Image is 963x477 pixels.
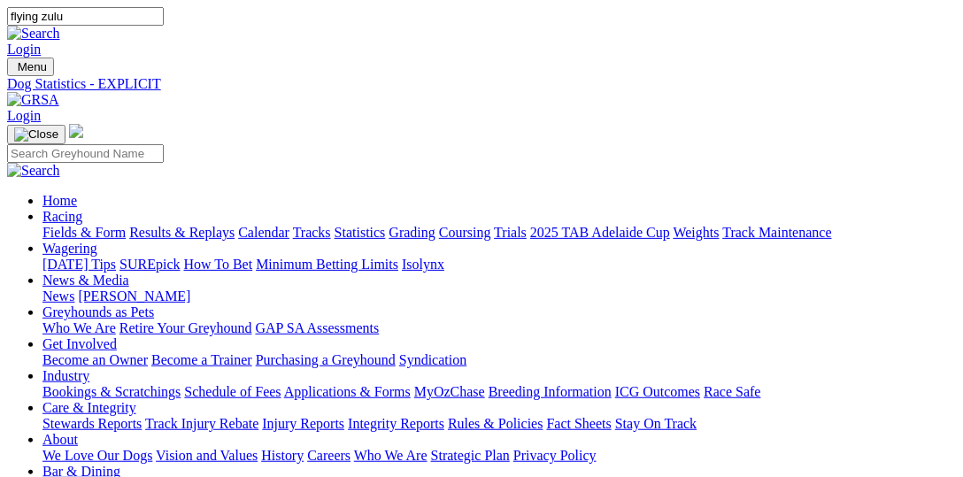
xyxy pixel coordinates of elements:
a: Login [7,108,41,123]
a: Statistics [335,225,386,240]
a: Fields & Form [42,225,126,240]
a: Isolynx [402,257,444,272]
a: Results & Replays [129,225,235,240]
div: Care & Integrity [42,416,956,432]
a: Tracks [293,225,331,240]
img: GRSA [7,92,59,108]
img: Search [7,26,60,42]
div: Racing [42,225,956,241]
img: Search [7,163,60,179]
a: Minimum Betting Limits [256,257,398,272]
a: Become an Owner [42,352,148,367]
a: Weights [674,225,720,240]
a: Racing [42,209,82,224]
a: Track Maintenance [723,225,832,240]
a: Who We Are [354,448,428,463]
a: Home [42,193,77,208]
input: Search [7,7,164,26]
a: We Love Our Dogs [42,448,152,463]
a: About [42,432,78,447]
a: History [261,448,304,463]
a: Care & Integrity [42,400,136,415]
a: Purchasing a Greyhound [256,352,396,367]
a: GAP SA Assessments [256,320,380,335]
img: Close [14,127,58,142]
a: 2025 TAB Adelaide Cup [530,225,670,240]
a: Race Safe [704,384,760,399]
a: Fact Sheets [547,416,612,431]
input: Search [7,144,164,163]
a: [PERSON_NAME] [78,289,190,304]
a: [DATE] Tips [42,257,116,272]
button: Toggle navigation [7,58,54,76]
a: Grading [389,225,435,240]
a: News [42,289,74,304]
div: Industry [42,384,956,400]
div: Get Involved [42,352,956,368]
a: Stay On Track [615,416,697,431]
a: Coursing [439,225,491,240]
div: About [42,448,956,464]
a: Stewards Reports [42,416,142,431]
a: Get Involved [42,336,117,351]
div: Wagering [42,257,956,273]
a: Strategic Plan [431,448,510,463]
button: Toggle navigation [7,125,65,144]
a: MyOzChase [414,384,485,399]
a: Retire Your Greyhound [119,320,252,335]
a: Wagering [42,241,97,256]
a: Vision and Values [156,448,258,463]
a: Injury Reports [262,416,344,431]
a: Applications & Forms [284,384,411,399]
a: Who We Are [42,320,116,335]
a: Rules & Policies [448,416,543,431]
a: Integrity Reports [348,416,444,431]
a: SUREpick [119,257,180,272]
a: Privacy Policy [513,448,597,463]
img: logo-grsa-white.png [69,124,83,138]
a: How To Bet [184,257,253,272]
a: Trials [494,225,527,240]
a: Dog Statistics - EXPLICIT [7,76,956,92]
a: Industry [42,368,89,383]
div: Greyhounds as Pets [42,320,956,336]
a: Schedule of Fees [184,384,281,399]
span: Menu [18,60,47,73]
a: Greyhounds as Pets [42,304,154,319]
a: Bookings & Scratchings [42,384,181,399]
a: Breeding Information [489,384,612,399]
div: News & Media [42,289,956,304]
a: Track Injury Rebate [145,416,258,431]
a: Careers [307,448,351,463]
a: ICG Outcomes [615,384,700,399]
a: Become a Trainer [151,352,252,367]
a: Login [7,42,41,57]
a: Calendar [238,225,289,240]
a: Syndication [399,352,466,367]
a: News & Media [42,273,129,288]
